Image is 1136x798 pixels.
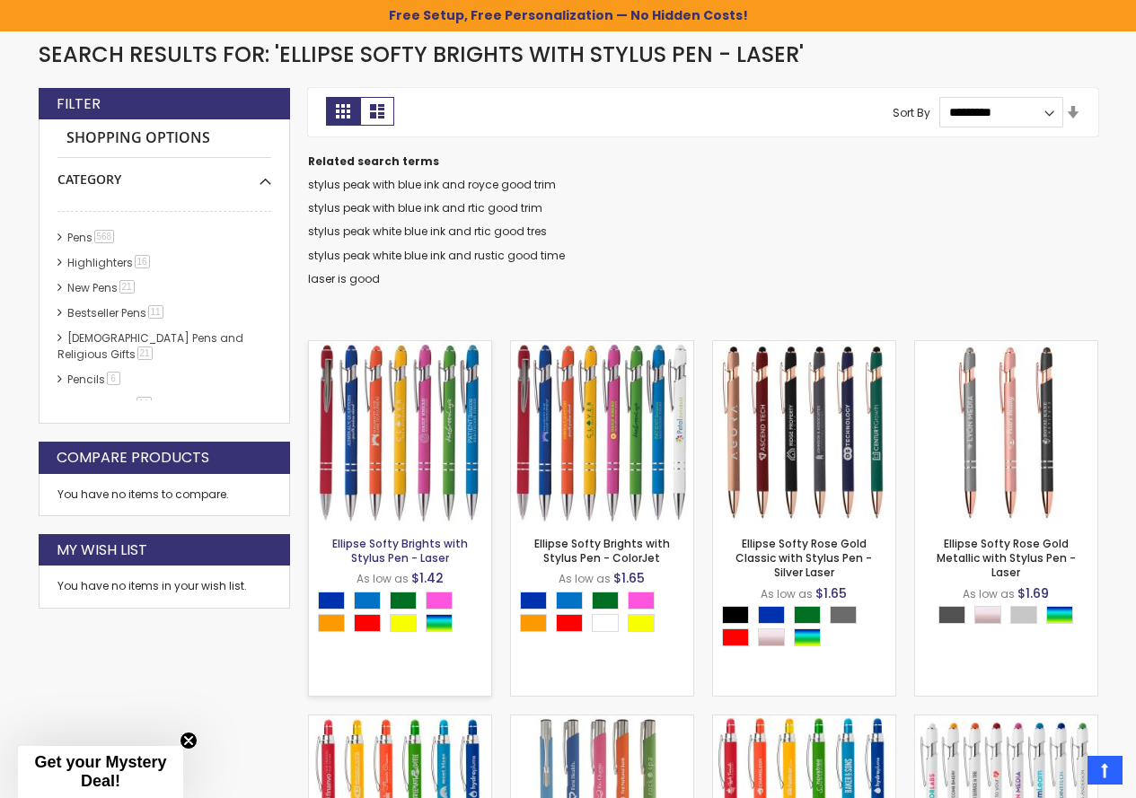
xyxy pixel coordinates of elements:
[308,271,380,286] a: laser is good
[308,248,565,263] a: stylus peak white blue ink and rustic good time
[520,592,547,609] div: Blue
[1010,606,1037,624] div: Silver
[722,606,749,624] div: Black
[722,606,895,651] div: Select A Color
[63,255,156,270] a: Highlighters16
[119,280,135,294] span: 21
[34,753,166,790] span: Get your Mystery Deal!
[57,119,271,158] strong: Shopping Options
[63,372,127,387] a: Pencils6
[180,732,198,750] button: Close teaser
[426,592,453,609] div: Pink
[57,330,243,362] a: [DEMOGRAPHIC_DATA] Pens and Religious Gifts21
[308,224,547,239] a: stylus peak white blue ink and rtic good tres
[592,614,619,632] div: White
[758,628,785,646] div: Rose Gold
[308,200,542,215] a: stylus peak with blue ink and rtic good trim
[63,280,141,295] a: New Pens21
[761,586,813,601] span: As low as
[326,97,360,126] strong: Grid
[390,592,417,609] div: Green
[390,614,417,632] div: Yellow
[938,606,1082,628] div: Select A Color
[57,94,101,114] strong: Filter
[613,569,645,587] span: $1.65
[735,536,872,580] a: Ellipse Softy Rose Gold Classic with Stylus Pen - Silver Laser
[915,340,1097,355] a: Ellipse Softy Rose Gold Metallic with Stylus Pen - Laser
[308,154,1098,169] dt: Related search terms
[57,158,271,189] div: Category
[309,341,491,523] img: Ellipse Softy Brights with Stylus Pen - Laser
[556,592,583,609] div: Blue Light
[354,614,381,632] div: Red
[1046,606,1073,624] div: Assorted
[937,536,1076,580] a: Ellipse Softy Rose Gold Metallic with Stylus Pen - Laser
[628,592,655,609] div: Pink
[592,592,619,609] div: Green
[411,569,444,587] span: $1.42
[308,177,556,192] a: stylus peak with blue ink and royce good trim
[534,536,670,566] a: Ellipse Softy Brights with Stylus Pen - ColorJet
[94,230,115,243] span: 568
[148,305,163,319] span: 11
[520,592,693,636] div: Select A Color
[332,536,468,566] a: Ellipse Softy Brights with Stylus Pen - Laser
[511,715,693,730] a: Tres-Chic Softy Brights with Stylus Pen - Laser
[63,305,170,320] a: Bestseller Pens11
[63,397,158,412] a: hp-featured11
[556,614,583,632] div: Red
[318,592,345,609] div: Blue
[1017,584,1049,602] span: $1.69
[963,586,1015,601] span: As low as
[628,614,655,632] div: Yellow
[722,628,749,646] div: Red
[57,540,147,560] strong: My Wish List
[135,255,150,268] span: 16
[511,340,693,355] a: Ellipse Softy Brights with Stylus Pen - ColorJet
[815,584,847,602] span: $1.65
[357,571,409,586] span: As low as
[713,340,895,355] a: Ellipse Softy Rose Gold Classic with Stylus Pen - Silver Laser
[830,606,857,624] div: Grey
[713,715,895,730] a: Phoenix Softy Brights Gel with Stylus Pen - Laser
[426,614,453,632] div: Assorted
[915,715,1097,730] a: Ellipse Softy White Barrel Metal Pen with Stylus - ColorJet
[520,614,547,632] div: Orange
[39,474,290,516] div: You have no items to compare.
[974,606,1001,624] div: Rose Gold
[309,340,491,355] a: Ellipse Softy Brights with Stylus Pen - Laser
[559,571,611,586] span: As low as
[318,614,345,632] div: Orange
[713,341,895,523] img: Ellipse Softy Rose Gold Classic with Stylus Pen - Silver Laser
[137,346,153,360] span: 21
[794,606,821,624] div: Green
[938,606,965,624] div: Gunmetal
[915,341,1097,523] img: Ellipse Softy Rose Gold Metallic with Stylus Pen - Laser
[57,579,271,593] div: You have no items in your wish list.
[309,715,491,730] a: Phoenix Softy Brights with Stylus Pen - Laser
[57,448,209,468] strong: Compare Products
[988,750,1136,798] iframe: Google Customer Reviews
[794,628,821,646] div: Assorted
[354,592,381,609] div: Blue Light
[758,606,785,624] div: Blue
[18,746,183,798] div: Get your Mystery Deal!Close teaser
[63,230,121,245] a: Pens568
[136,397,152,410] span: 11
[39,39,804,69] span: Search results for: 'Ellipse Softy Brights with Stylus Pen - Laser'
[511,341,693,523] img: Ellipse Softy Brights with Stylus Pen - ColorJet
[107,372,120,385] span: 6
[893,104,930,119] label: Sort By
[318,592,491,636] div: Select A Color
